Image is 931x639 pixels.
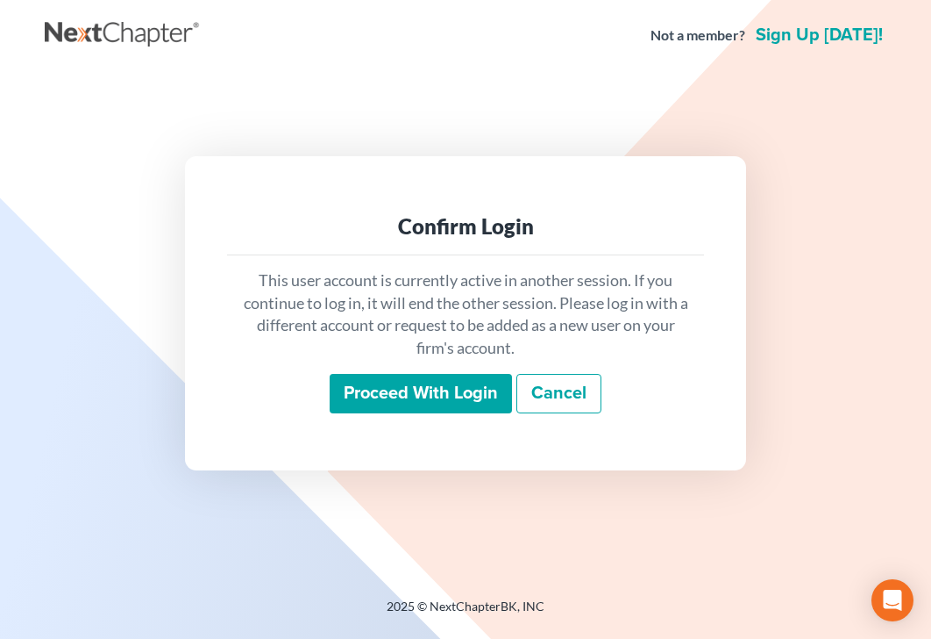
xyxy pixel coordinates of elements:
[871,579,913,621] div: Open Intercom Messenger
[752,26,886,44] a: Sign up [DATE]!
[241,212,690,241] div: Confirm Login
[45,598,886,629] div: 2025 © NextChapterBK, INC
[241,269,690,360] p: This user account is currently active in another session. If you continue to log in, it will end ...
[330,374,512,414] input: Proceed with login
[650,25,745,46] strong: Not a member?
[516,374,601,414] a: Cancel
